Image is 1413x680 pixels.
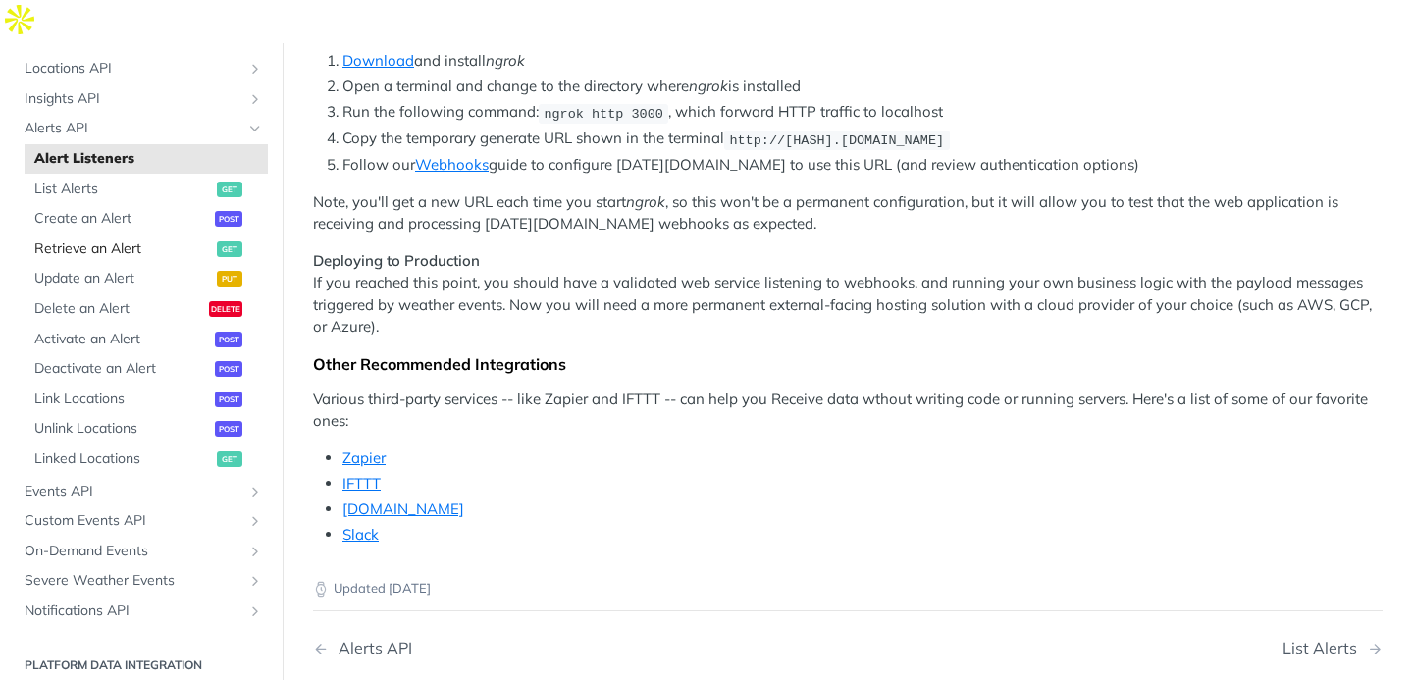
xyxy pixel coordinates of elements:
[1282,639,1383,657] a: Next Page: List Alerts
[215,361,242,377] span: post
[313,639,771,657] a: Previous Page: Alerts API
[247,513,263,529] button: Show subpages for Custom Events API
[247,573,263,589] button: Show subpages for Severe Weather Events
[15,506,268,536] a: Custom Events APIShow subpages for Custom Events API
[34,299,204,319] span: Delete an Alert
[342,76,1383,98] li: Open a terminal and change to the directory where is installed
[215,392,242,407] span: post
[25,354,268,384] a: Deactivate an Alertpost
[313,251,480,270] strong: Deploying to Production
[313,619,1383,677] nav: Pagination Controls
[215,421,242,437] span: post
[25,482,242,501] span: Events API
[25,294,268,324] a: Delete an Alertdelete
[1282,639,1367,657] div: List Alerts
[25,264,268,293] a: Update an Alertput
[15,477,268,506] a: Events APIShow subpages for Events API
[247,603,263,619] button: Show subpages for Notifications API
[25,119,242,138] span: Alerts API
[342,101,1383,124] li: Run the following command: , which forward HTTP traffic to localhost
[342,154,1383,177] li: Follow our guide to configure [DATE][DOMAIN_NAME] to use this URL (and review authentication opti...
[25,385,268,414] a: Link Locationspost
[342,525,379,544] a: Slack
[729,132,944,147] span: http://[HASH].[DOMAIN_NAME]
[34,449,212,469] span: Linked Locations
[544,106,663,121] span: ngrok http 3000
[247,484,263,499] button: Show subpages for Events API
[342,499,464,518] a: [DOMAIN_NAME]
[209,301,242,317] span: delete
[25,204,268,234] a: Create an Alertpost
[34,359,210,379] span: Deactivate an Alert
[15,114,268,143] a: Alerts APIHide subpages for Alerts API
[217,451,242,467] span: get
[486,51,525,70] em: ngrok
[25,89,242,109] span: Insights API
[34,390,210,409] span: Link Locations
[25,414,268,444] a: Unlink Locationspost
[342,51,414,70] a: Download
[25,445,268,474] a: Linked Locationsget
[626,192,665,211] em: ngrok
[15,656,268,674] h2: Platform DATA integration
[313,579,1383,599] p: Updated [DATE]
[25,511,242,531] span: Custom Events API
[217,182,242,197] span: get
[217,271,242,287] span: put
[34,209,210,229] span: Create an Alert
[689,77,728,95] em: ngrok
[15,566,268,596] a: Severe Weather EventsShow subpages for Severe Weather Events
[15,84,268,114] a: Insights APIShow subpages for Insights API
[15,54,268,83] a: Locations APIShow subpages for Locations API
[15,537,268,566] a: On-Demand EventsShow subpages for On-Demand Events
[313,250,1383,339] p: If you reached this point, you should have a validated web service listening to webhooks, and run...
[34,180,212,199] span: List Alerts
[342,448,386,467] a: Zapier
[25,59,242,78] span: Locations API
[215,211,242,227] span: post
[15,597,268,626] a: Notifications APIShow subpages for Notifications API
[313,389,1383,433] p: Various third-party services -- like Zapier and IFTTT -- can help you Receive data wthout writing...
[34,330,210,349] span: Activate an Alert
[34,239,212,259] span: Retrieve an Alert
[247,121,263,136] button: Hide subpages for Alerts API
[25,144,268,174] a: Alert Listeners
[342,128,1383,150] li: Copy the temporary generate URL shown in the terminal
[25,235,268,264] a: Retrieve an Alertget
[313,191,1383,235] p: Note, you'll get a new URL each time you start , so this won't be a permanent configuration, but ...
[217,241,242,257] span: get
[247,61,263,77] button: Show subpages for Locations API
[25,175,268,204] a: List Alertsget
[342,474,381,493] a: IFTTT
[247,91,263,107] button: Show subpages for Insights API
[215,332,242,347] span: post
[25,325,268,354] a: Activate an Alertpost
[34,419,210,439] span: Unlink Locations
[25,571,242,591] span: Severe Weather Events
[415,155,489,174] a: Webhooks
[329,639,412,657] div: Alerts API
[342,50,1383,73] li: and install
[25,542,242,561] span: On-Demand Events
[25,602,242,621] span: Notifications API
[313,354,1383,374] div: Other Recommended Integrations
[34,269,212,288] span: Update an Alert
[34,149,263,169] span: Alert Listeners
[247,544,263,559] button: Show subpages for On-Demand Events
